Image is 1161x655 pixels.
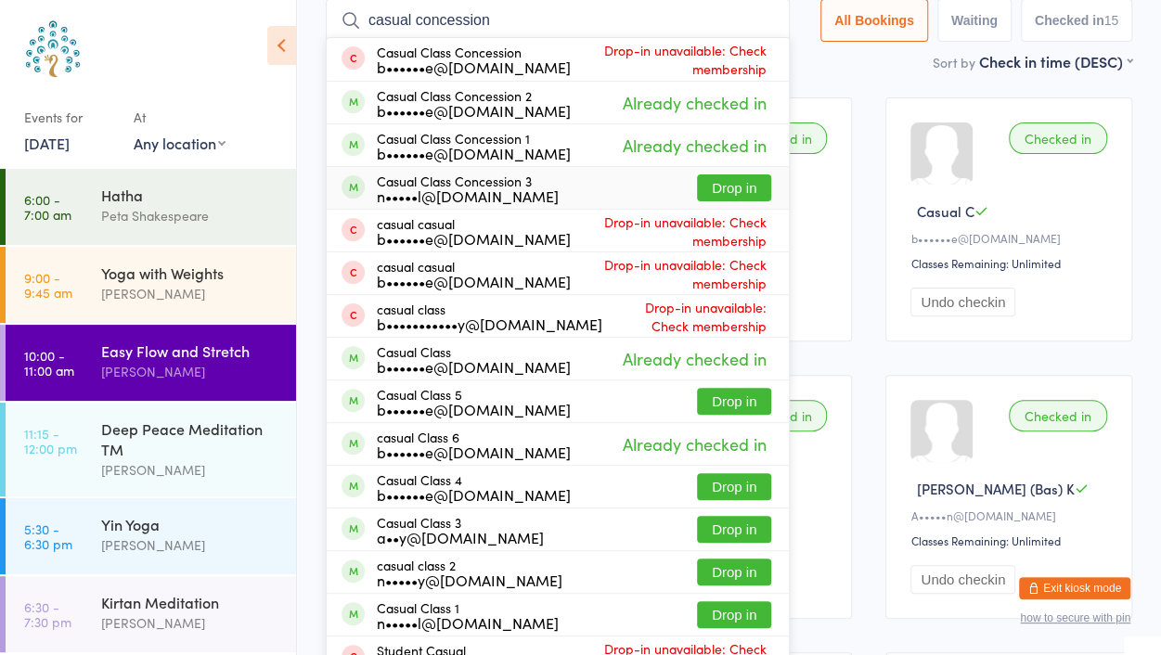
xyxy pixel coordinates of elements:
div: b••••••e@[DOMAIN_NAME] [377,59,571,74]
div: casual class 2 [377,558,562,587]
button: how to secure with pin [1020,611,1130,624]
div: [PERSON_NAME] [101,612,280,634]
div: Yoga with Weights [101,263,280,283]
div: casual casual [377,259,571,289]
div: [PERSON_NAME] [101,283,280,304]
time: 6:00 - 7:00 am [24,192,71,222]
div: [PERSON_NAME] [101,361,280,382]
button: Drop in [697,473,771,500]
button: Drop in [697,559,771,585]
div: [PERSON_NAME] [101,459,280,481]
div: Peta Shakespeare [101,205,280,226]
div: n•••••l@[DOMAIN_NAME] [377,615,559,630]
span: Drop-in unavailable: Check membership [571,208,771,254]
div: b••••••e@[DOMAIN_NAME] [377,402,571,417]
div: 15 [1103,13,1118,28]
time: 11:15 - 12:00 pm [24,426,77,456]
div: b••••••e@[DOMAIN_NAME] [377,444,571,459]
a: 10:00 -11:00 amEasy Flow and Stretch[PERSON_NAME] [6,325,296,401]
div: b••••••e@[DOMAIN_NAME] [377,146,571,161]
div: Casual Class [377,344,571,374]
div: Check in time (DESC) [979,51,1132,71]
span: Drop-in unavailable: Check membership [571,36,771,83]
span: Drop-in unavailable: Check membership [602,293,771,340]
div: Classes Remaining: Unlimited [910,533,1113,548]
label: Sort by [933,53,975,71]
span: [PERSON_NAME] (Bas) K [916,479,1074,498]
div: Casual Class Concession 1 [377,131,571,161]
a: 9:00 -9:45 amYoga with Weights[PERSON_NAME] [6,247,296,323]
span: Casual C [916,201,974,221]
div: casual Class 6 [377,430,571,459]
time: 9:00 - 9:45 am [24,270,72,300]
time: 5:30 - 6:30 pm [24,521,72,551]
button: Undo checkin [910,565,1015,594]
button: Drop in [697,388,771,415]
span: Already checked in [618,428,771,460]
div: b••••••e@[DOMAIN_NAME] [377,274,571,289]
a: 6:30 -7:30 pmKirtan Meditation[PERSON_NAME] [6,576,296,652]
span: Already checked in [618,129,771,161]
time: 10:00 - 11:00 am [24,348,74,378]
div: b•••••••••••y@[DOMAIN_NAME] [377,316,602,331]
div: Easy Flow and Stretch [101,340,280,361]
div: b••••••e@[DOMAIN_NAME] [377,487,571,502]
div: Casual Class 1 [377,600,559,630]
div: n•••••l@[DOMAIN_NAME] [377,188,559,203]
button: Undo checkin [910,288,1015,316]
span: Already checked in [618,342,771,375]
a: 5:30 -6:30 pmYin Yoga[PERSON_NAME] [6,498,296,574]
div: Kirtan Meditation [101,592,280,612]
div: b••••••e@[DOMAIN_NAME] [377,103,571,118]
button: Drop in [697,516,771,543]
div: Casual Class Concession [377,45,571,74]
div: Casual Class 4 [377,472,571,502]
div: Casual Class 5 [377,387,571,417]
div: Deep Peace Meditation TM [101,418,280,459]
div: b••••••e@[DOMAIN_NAME] [377,359,571,374]
time: 6:30 - 7:30 pm [24,599,71,629]
a: [DATE] [24,133,70,153]
img: Australian School of Meditation & Yoga [19,14,88,83]
div: b••••••e@[DOMAIN_NAME] [910,230,1113,246]
div: Checked in [1009,122,1107,154]
div: n•••••y@[DOMAIN_NAME] [377,572,562,587]
div: Checked in [1009,400,1107,431]
div: A•••••n@[DOMAIN_NAME] [910,507,1113,523]
div: Events for [24,102,115,133]
span: Already checked in [618,86,771,119]
button: Drop in [697,174,771,201]
div: Casual Class 3 [377,515,544,545]
button: Exit kiosk mode [1019,577,1130,599]
div: Casual Class Concession 2 [377,88,571,118]
div: Classes Remaining: Unlimited [910,255,1113,271]
span: Drop-in unavailable: Check membership [571,250,771,297]
div: casual casual [377,216,571,246]
a: 11:15 -12:00 pmDeep Peace Meditation TM[PERSON_NAME] [6,403,296,496]
div: Yin Yoga [101,514,280,534]
div: b••••••e@[DOMAIN_NAME] [377,231,571,246]
div: Hatha [101,185,280,205]
a: 6:00 -7:00 amHathaPeta Shakespeare [6,169,296,245]
div: Any location [134,133,226,153]
div: At [134,102,226,133]
div: [PERSON_NAME] [101,534,280,556]
div: casual class [377,302,602,331]
div: Casual Class Concession 3 [377,173,559,203]
button: Drop in [697,601,771,628]
div: a••y@[DOMAIN_NAME] [377,530,544,545]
